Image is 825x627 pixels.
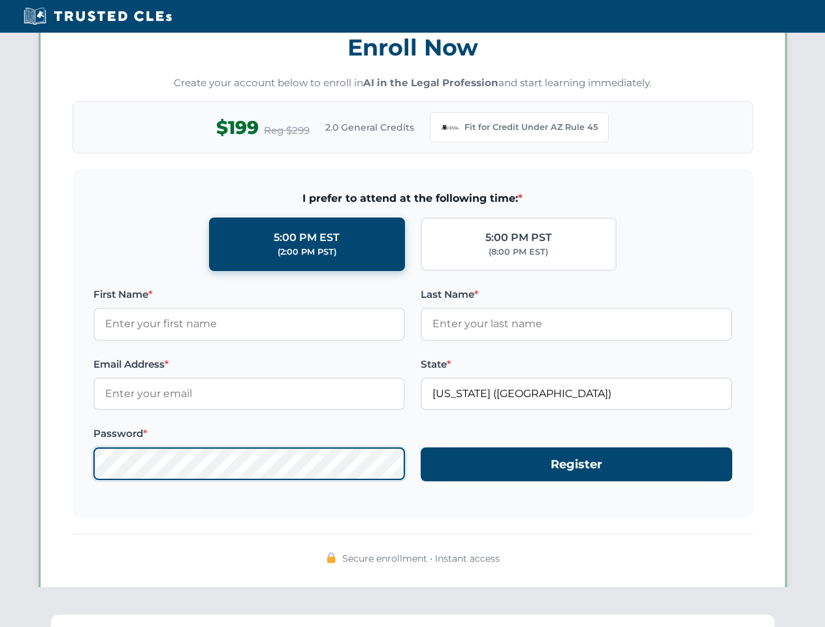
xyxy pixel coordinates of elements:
div: (2:00 PM PST) [278,246,336,259]
label: State [421,357,732,372]
input: Enter your last name [421,308,732,340]
p: Create your account below to enroll in and start learning immediately. [73,76,753,91]
span: Secure enrollment • Instant access [342,551,500,566]
span: $199 [216,113,259,142]
input: Arizona (AZ) [421,378,732,410]
span: I prefer to attend at the following time: [93,190,732,207]
label: Email Address [93,357,405,372]
input: Enter your first name [93,308,405,340]
div: 5:00 PM PST [485,229,552,246]
h3: Enroll Now [73,27,753,68]
img: 🔒 [326,553,336,563]
label: First Name [93,287,405,302]
span: Reg $299 [264,123,310,138]
span: Fit for Credit Under AZ Rule 45 [464,121,598,134]
img: Trusted CLEs [20,7,176,26]
label: Password [93,426,405,442]
div: 5:00 PM EST [274,229,340,246]
img: Arizona Bar [441,118,459,137]
button: Register [421,447,732,482]
strong: AI in the Legal Profession [363,76,498,89]
label: Last Name [421,287,732,302]
input: Enter your email [93,378,405,410]
div: (8:00 PM EST) [489,246,548,259]
span: 2.0 General Credits [325,120,414,135]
